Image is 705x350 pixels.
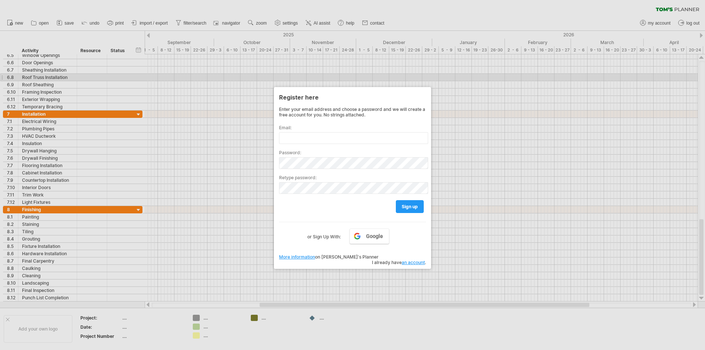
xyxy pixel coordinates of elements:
div: Register here [279,90,426,104]
label: Retype password: [279,175,426,180]
a: More information [279,254,315,260]
span: sign up [402,204,418,209]
div: Enter your email address and choose a password and we will create a free account for you. No stri... [279,107,426,118]
span: I already have . [372,260,426,265]
a: an account [402,260,425,265]
span: on [PERSON_NAME]'s Planner [279,254,379,260]
span: Google [366,233,383,239]
label: or Sign Up With: [307,228,341,241]
a: sign up [396,200,424,213]
label: Email: [279,125,426,130]
label: Password: [279,150,426,155]
a: Google [350,228,389,244]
